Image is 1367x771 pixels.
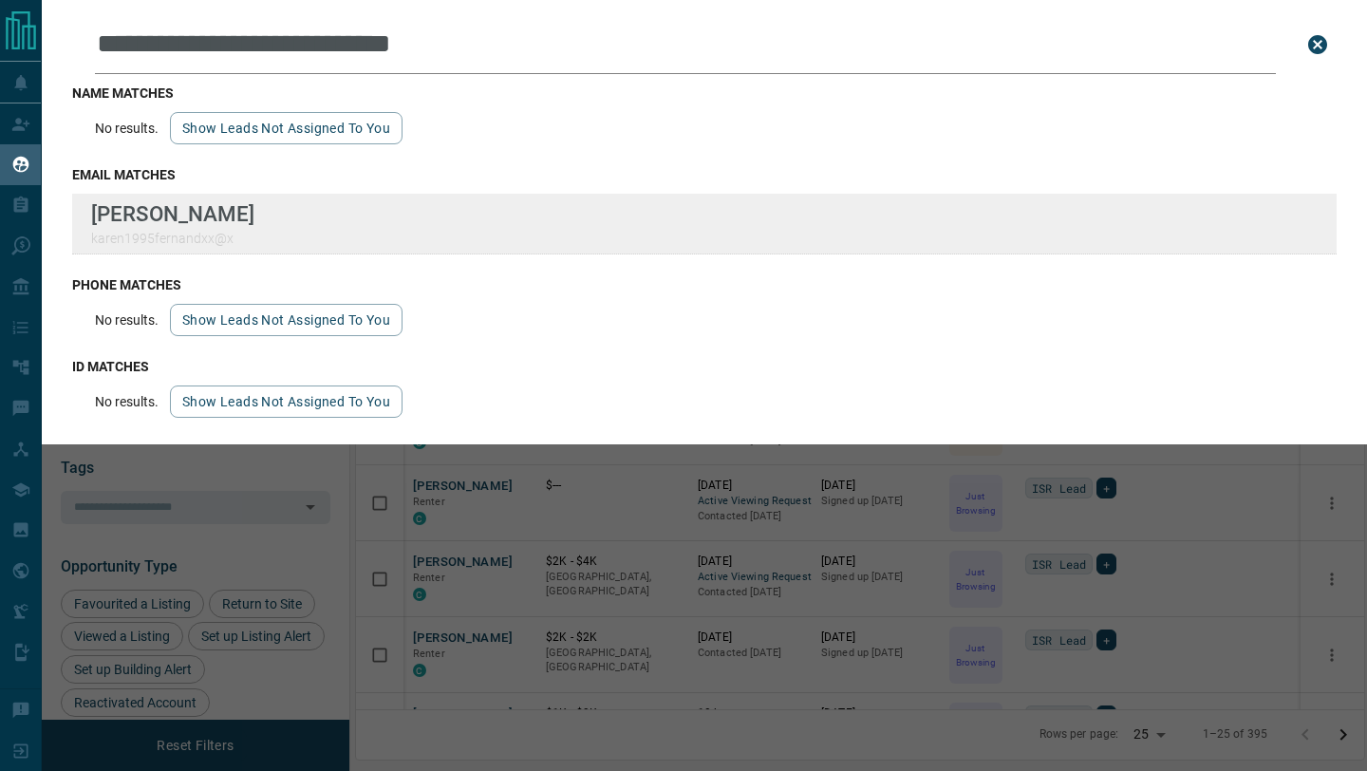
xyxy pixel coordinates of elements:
button: close search bar [1299,26,1337,64]
button: show leads not assigned to you [170,304,403,336]
button: show leads not assigned to you [170,385,403,418]
p: No results. [95,312,159,328]
h3: phone matches [72,277,1337,292]
h3: email matches [72,167,1337,182]
h3: id matches [72,359,1337,374]
p: [PERSON_NAME] [91,201,254,226]
p: No results. [95,394,159,409]
p: No results. [95,121,159,136]
h3: name matches [72,85,1337,101]
button: show leads not assigned to you [170,112,403,144]
p: karen1995fernandxx@x [91,231,254,246]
